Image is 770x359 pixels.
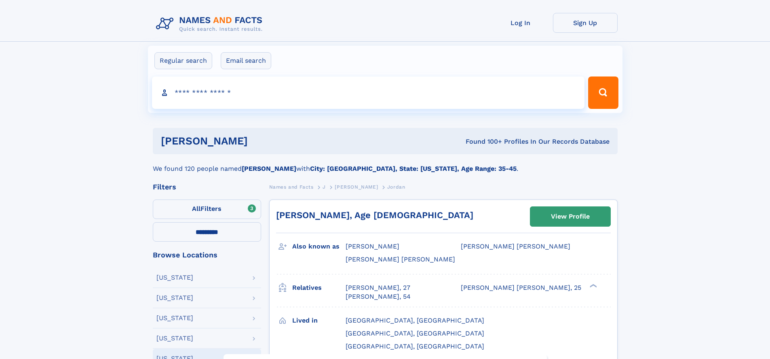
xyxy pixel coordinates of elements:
[346,329,484,337] span: [GEOGRAPHIC_DATA], [GEOGRAPHIC_DATA]
[357,137,610,146] div: Found 100+ Profiles In Our Records Database
[346,255,455,263] span: [PERSON_NAME] [PERSON_NAME]
[269,182,314,192] a: Names and Facts
[346,292,411,301] a: [PERSON_NAME], 54
[346,283,410,292] a: [PERSON_NAME], 27
[242,165,296,172] b: [PERSON_NAME]
[292,314,346,327] h3: Lived in
[292,281,346,295] h3: Relatives
[152,76,585,109] input: search input
[153,183,261,191] div: Filters
[310,165,517,172] b: City: [GEOGRAPHIC_DATA], State: [US_STATE], Age Range: 35-45
[154,52,212,69] label: Regular search
[461,242,570,250] span: [PERSON_NAME] [PERSON_NAME]
[346,317,484,324] span: [GEOGRAPHIC_DATA], [GEOGRAPHIC_DATA]
[588,76,618,109] button: Search Button
[335,184,378,190] span: [PERSON_NAME]
[156,274,193,281] div: [US_STATE]
[461,283,581,292] a: [PERSON_NAME] [PERSON_NAME], 25
[553,13,618,33] a: Sign Up
[323,182,326,192] a: J
[153,251,261,259] div: Browse Locations
[192,205,200,212] span: All
[335,182,378,192] a: [PERSON_NAME]
[346,242,399,250] span: [PERSON_NAME]
[346,342,484,350] span: [GEOGRAPHIC_DATA], [GEOGRAPHIC_DATA]
[153,13,269,35] img: Logo Names and Facts
[156,335,193,342] div: [US_STATE]
[530,207,610,226] a: View Profile
[153,154,618,174] div: We found 120 people named with .
[156,295,193,301] div: [US_STATE]
[276,210,473,220] a: [PERSON_NAME], Age [DEMOGRAPHIC_DATA]
[488,13,553,33] a: Log In
[323,184,326,190] span: J
[292,240,346,253] h3: Also known as
[387,184,405,190] span: Jordan
[156,315,193,321] div: [US_STATE]
[551,207,590,226] div: View Profile
[153,200,261,219] label: Filters
[161,136,357,146] h1: [PERSON_NAME]
[221,52,271,69] label: Email search
[588,283,597,288] div: ❯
